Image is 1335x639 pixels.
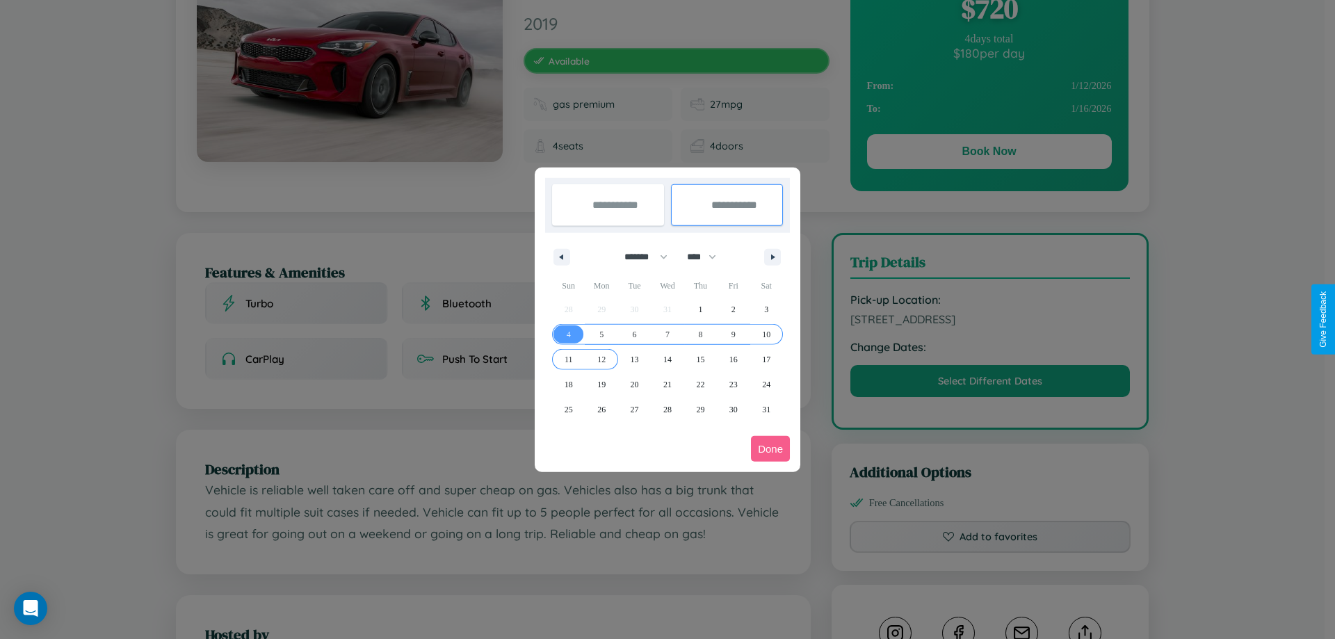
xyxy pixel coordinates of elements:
[618,347,651,372] button: 13
[585,347,617,372] button: 12
[665,322,670,347] span: 7
[729,372,738,397] span: 23
[552,372,585,397] button: 18
[717,297,750,322] button: 2
[597,397,606,422] span: 26
[618,397,651,422] button: 27
[14,592,47,625] div: Open Intercom Messenger
[696,397,704,422] span: 29
[631,347,639,372] span: 13
[565,347,573,372] span: 11
[684,372,717,397] button: 22
[651,372,683,397] button: 21
[651,397,683,422] button: 28
[684,322,717,347] button: 8
[597,347,606,372] span: 12
[698,297,702,322] span: 1
[585,275,617,297] span: Mon
[750,397,783,422] button: 31
[663,347,672,372] span: 14
[762,372,770,397] span: 24
[750,372,783,397] button: 24
[762,347,770,372] span: 17
[651,275,683,297] span: Wed
[552,275,585,297] span: Sun
[567,322,571,347] span: 4
[717,372,750,397] button: 23
[684,297,717,322] button: 1
[565,397,573,422] span: 25
[717,347,750,372] button: 16
[631,372,639,397] span: 20
[731,322,736,347] span: 9
[717,397,750,422] button: 30
[717,275,750,297] span: Fri
[764,297,768,322] span: 3
[729,347,738,372] span: 16
[696,372,704,397] span: 22
[585,322,617,347] button: 5
[750,275,783,297] span: Sat
[651,347,683,372] button: 14
[618,275,651,297] span: Tue
[1318,291,1328,348] div: Give Feedback
[762,322,770,347] span: 10
[552,347,585,372] button: 11
[651,322,683,347] button: 7
[698,322,702,347] span: 8
[618,322,651,347] button: 6
[731,297,736,322] span: 2
[633,322,637,347] span: 6
[729,397,738,422] span: 30
[696,347,704,372] span: 15
[618,372,651,397] button: 20
[750,297,783,322] button: 3
[663,372,672,397] span: 21
[631,397,639,422] span: 27
[684,397,717,422] button: 29
[750,347,783,372] button: 17
[663,397,672,422] span: 28
[565,372,573,397] span: 18
[552,397,585,422] button: 25
[684,347,717,372] button: 15
[585,397,617,422] button: 26
[762,397,770,422] span: 31
[684,275,717,297] span: Thu
[751,436,790,462] button: Done
[597,372,606,397] span: 19
[552,322,585,347] button: 4
[717,322,750,347] button: 9
[750,322,783,347] button: 10
[585,372,617,397] button: 19
[599,322,604,347] span: 5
